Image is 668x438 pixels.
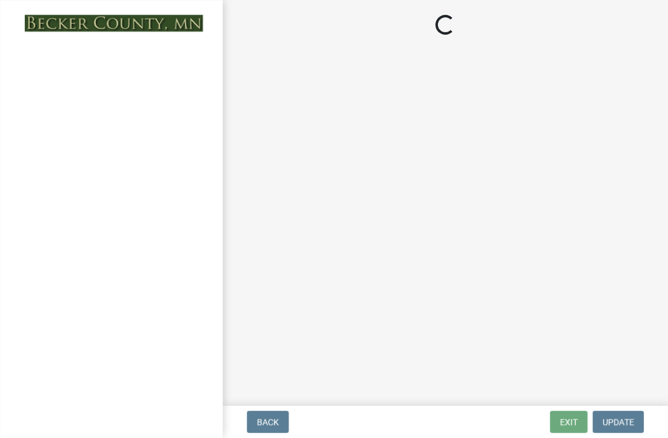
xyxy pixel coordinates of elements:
button: Update [593,411,644,433]
img: Becker County, Minnesota [25,15,203,32]
button: Back [247,411,289,433]
span: Update [602,417,634,427]
span: Back [257,417,279,427]
button: Exit [550,411,588,433]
